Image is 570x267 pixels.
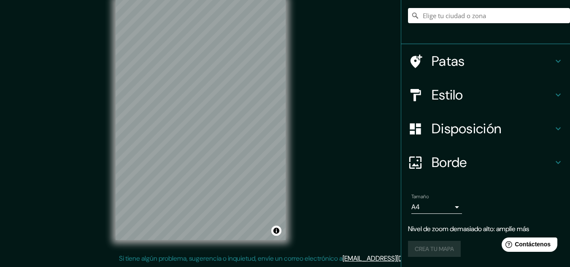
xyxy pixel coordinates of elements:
font: Estilo [432,86,463,104]
button: Activar o desactivar atribución [271,226,281,236]
font: A4 [411,202,420,211]
div: Patas [401,44,570,78]
font: Nivel de zoom demasiado alto: amplíe más [408,224,529,233]
iframe: Lanzador de widgets de ayuda [495,234,561,258]
input: Elige tu ciudad o zona [408,8,570,23]
div: Disposición [401,112,570,146]
div: Borde [401,146,570,179]
font: Si tiene algún problema, sugerencia o inquietud, envíe un correo electrónico a [119,254,343,263]
div: Estilo [401,78,570,112]
a: [EMAIL_ADDRESS][DOMAIN_NAME] [343,254,447,263]
div: A4 [411,200,462,214]
font: Disposición [432,120,501,138]
font: Tamaño [411,193,429,200]
font: Patas [432,52,465,70]
font: Borde [432,154,467,171]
